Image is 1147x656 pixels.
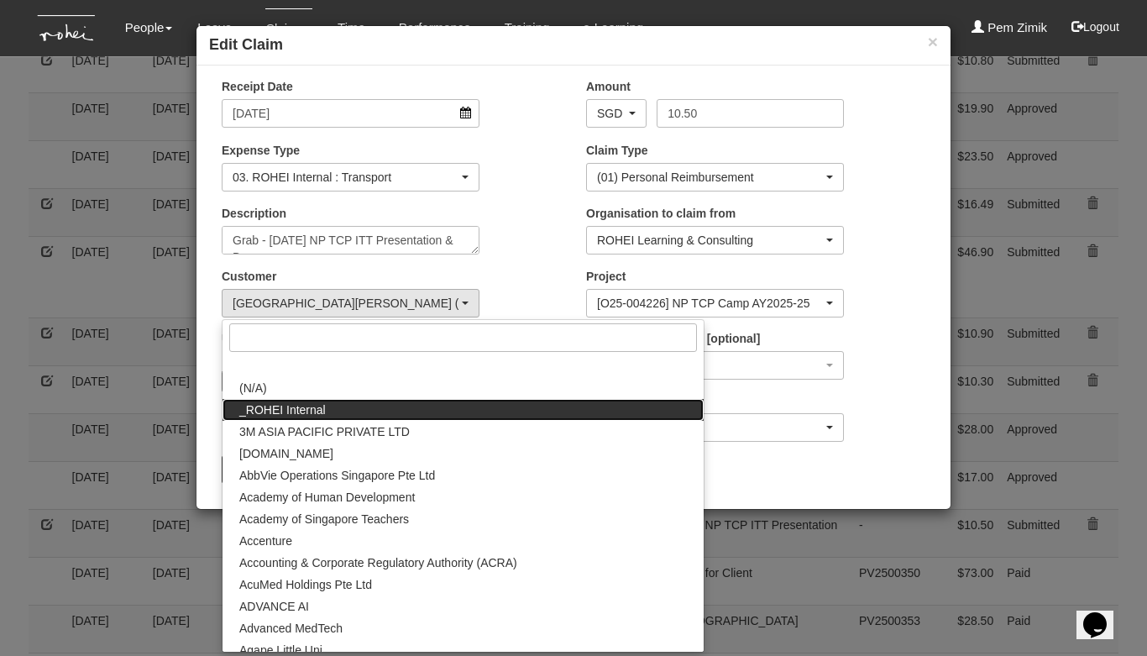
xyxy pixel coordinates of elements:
[586,226,844,255] button: ROHEI Learning & Consulting
[239,576,372,593] span: AcuMed Holdings Pte Ltd
[233,169,458,186] div: 03. ROHEI Internal : Transport
[928,33,938,50] button: ×
[239,554,517,571] span: Accounting & Corporate Regulatory Authority (ACRA)
[597,105,626,122] div: SGD
[239,533,292,549] span: Accenture
[239,511,409,527] span: Academy of Singapore Teachers
[239,423,410,440] span: 3M ASIA PACIFIC PRIVATE LTD
[586,268,626,285] label: Project
[586,99,647,128] button: SGD
[222,205,286,222] label: Description
[222,163,479,192] button: 03. ROHEI Internal : Transport
[239,445,333,462] span: [DOMAIN_NAME]
[597,419,823,436] div: [PERSON_NAME]
[586,205,736,222] label: Organisation to claim from
[239,620,343,637] span: Advanced MedTech
[239,489,415,506] span: Academy of Human Development
[222,78,293,95] label: Receipt Date
[222,289,479,318] button: Ngee Ann Polytechnic (NP)
[586,413,844,442] button: Amanda Ho
[233,295,458,312] div: [GEOGRAPHIC_DATA][PERSON_NAME] (NP)
[586,289,844,318] button: [O25-004226] NP TCP Camp AY2025-25
[222,226,479,255] textarea: Grab - [DATE] NP TCP ITT Presentation & Demo
[597,232,823,249] div: ROHEI Learning & Consulting
[239,467,435,484] span: AbbVie Operations Singapore Pte Ltd
[1076,589,1130,639] iframe: chat widget
[586,163,844,192] button: (01) Personal Reimbursement
[239,380,267,396] span: (N/A)
[222,268,276,285] label: Customer
[239,598,309,615] span: ADVANCE AI
[586,78,631,95] label: Amount
[597,169,823,186] div: (01) Personal Reimbursement
[239,401,326,418] span: _ROHEI Internal
[222,99,479,128] input: d/m/yyyy
[597,295,823,312] div: [O25-004226] NP TCP Camp AY2025-25
[209,36,283,53] b: Edit Claim
[586,142,648,159] label: Claim Type
[229,323,697,352] input: Search
[222,142,300,159] label: Expense Type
